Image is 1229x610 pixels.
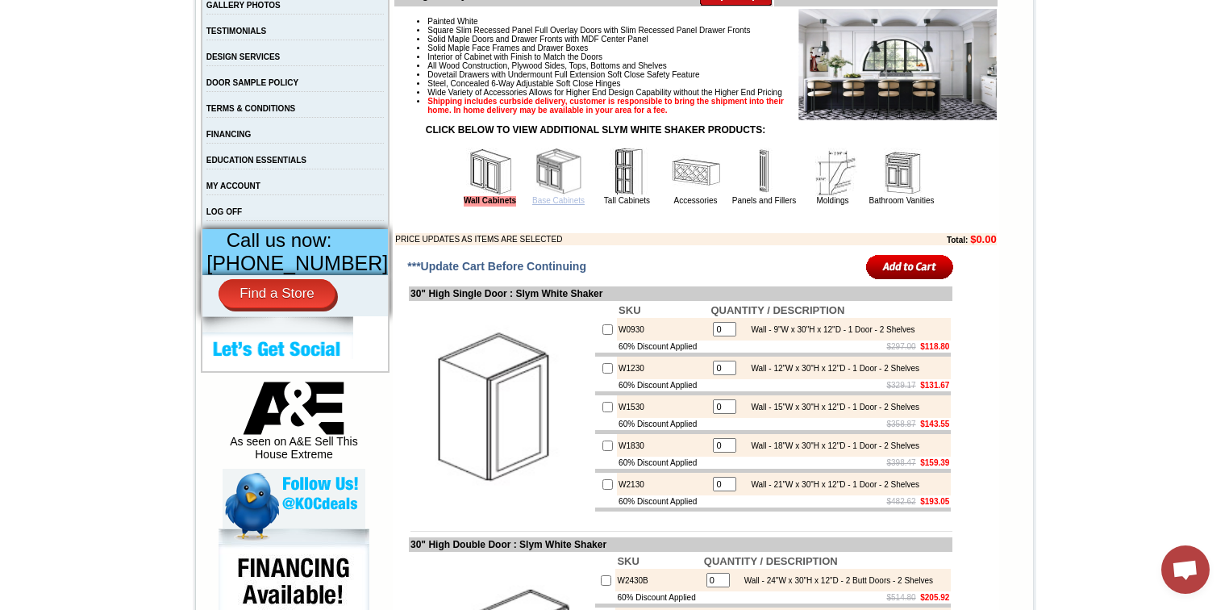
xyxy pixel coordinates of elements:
[816,196,848,205] a: Moldings
[617,379,709,391] td: 60% Discount Applied
[206,182,260,190] a: MY ACCOUNT
[887,342,916,351] s: $297.00
[427,79,620,88] span: Steel, Concealed 6-Way Adjustable Soft Close Hinges
[674,196,718,205] a: Accessories
[617,341,709,353] td: 60% Discount Applied
[877,148,926,196] img: Bathroom Vanities
[85,45,87,46] img: spacer.gif
[617,357,709,379] td: W1230
[532,196,585,205] a: Base Cabinets
[920,497,949,506] b: $193.05
[617,318,709,341] td: W0930
[617,495,709,508] td: 60% Discount Applied
[139,73,188,91] td: [PERSON_NAME] White Shaker
[427,61,666,70] span: All Wood Construction, Plywood Sides, Tops, Bottoms and Shelves
[206,252,388,274] span: [PHONE_NUMBER]
[617,473,709,495] td: W2130
[219,279,335,308] a: Find a Store
[535,148,583,196] img: Base Cabinets
[87,73,136,91] td: [PERSON_NAME] Yellow Walnut
[887,420,916,428] s: $358.87
[407,260,586,273] span: ***Update Cart Before Continuing
[277,73,326,91] td: [PERSON_NAME] Blue Shaker
[206,27,266,36] a: TESTIMONIALS
[740,148,789,196] img: Panels and Fillers
[206,1,281,10] a: GALLERY PHOTOS
[427,52,602,61] span: Interior of Cabinet with Finish to Match the Doors
[427,26,750,35] span: Square Slim Recessed Panel Full Overlay Doors with Slim Recessed Panel Drawer Fronts
[206,52,281,61] a: DESIGN SERVICES
[617,555,639,567] b: SKU
[920,593,949,602] b: $205.92
[190,73,231,90] td: Baycreek Gray
[44,73,85,90] td: Alabaster Shaker
[466,148,515,196] img: Wall Cabinets
[136,45,139,46] img: spacer.gif
[920,458,949,467] b: $159.39
[743,364,919,373] div: Wall - 12"W x 30"H x 12"D - 1 Door - 2 Shelves
[409,537,952,552] td: 30" High Double Door : Slym White Shaker
[743,441,919,450] div: Wall - 18"W x 30"H x 12"D - 1 Door - 2 Shelves
[1161,545,1210,594] div: Open chat
[617,434,709,457] td: W1830
[617,457,709,469] td: 60% Discount Applied
[410,316,592,498] img: 30'' High Single Door
[274,45,277,46] img: spacer.gif
[617,418,709,430] td: 60% Discount Applied
[464,196,516,207] a: Wall Cabinets
[615,591,702,604] td: 60% Discount Applied
[710,304,844,316] b: QUANTITY / DESCRIPTION
[427,35,648,44] span: Solid Maple Doors and Drawer Fronts with MDF Center Panel
[603,148,652,196] img: Tall Cabinets
[920,342,949,351] b: $118.80
[866,253,954,280] input: Add to Cart
[736,576,933,585] div: Wall - 24"W x 30"H x 12"D - 2 Butt Doors - 2 Shelves
[187,45,190,46] img: spacer.gif
[41,45,44,46] img: spacer.gif
[615,569,702,591] td: W2430B
[233,73,274,90] td: Bellmonte Maple
[704,555,838,567] b: QUANTITY / DESCRIPTION
[223,382,365,469] div: As seen on A&E Sell This House Extreme
[672,148,720,196] img: Accessories
[206,130,252,139] a: FINANCING
[869,196,935,205] a: Bathroom Vanities
[617,395,709,418] td: W1530
[409,286,952,301] td: 30" High Single Door : Slym White Shaker
[970,233,997,245] b: $0.00
[231,45,233,46] img: spacer.gif
[743,480,919,489] div: Wall - 21"W x 30"H x 12"D - 1 Door - 2 Shelves
[947,236,968,244] b: Total:
[732,196,796,205] a: Panels and Fillers
[206,156,306,165] a: EDUCATION ESSENTIALS
[920,381,949,390] b: $131.67
[743,325,914,334] div: Wall - 9"W x 30"H x 12"D - 1 Door - 2 Shelves
[887,497,916,506] s: $482.62
[427,17,477,26] span: Painted White
[395,233,858,245] td: PRICE UPDATES AS ITEMS ARE SELECTED
[427,44,588,52] span: Solid Maple Face Frames and Drawer Boxes
[798,9,997,121] img: Product Image
[809,148,857,196] img: Moldings
[743,403,919,412] div: Wall - 15"W x 30"H x 12"D - 1 Door - 2 Shelves
[604,196,650,205] a: Tall Cabinets
[887,593,916,602] s: $514.80
[427,97,784,115] strong: Shipping includes curbside delivery, customer is responsible to bring the shipment into their hom...
[206,207,242,216] a: LOG OFF
[920,420,949,428] b: $143.55
[206,78,298,87] a: DOOR SAMPLE POLICY
[206,104,296,113] a: TERMS & CONDITIONS
[426,124,765,136] strong: CLICK BELOW TO VIEW ADDITIONAL SLYM WHITE SHAKER PRODUCTS:
[427,88,781,97] span: Wide Variety of Accessories Allows for Higher End Design Capability without the Higher End Pricing
[619,304,640,316] b: SKU
[887,381,916,390] s: $329.17
[427,70,699,79] span: Dovetail Drawers with Undermount Full Extension Soft Close Safety Feature
[887,458,916,467] s: $398.47
[227,229,332,251] span: Call us now:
